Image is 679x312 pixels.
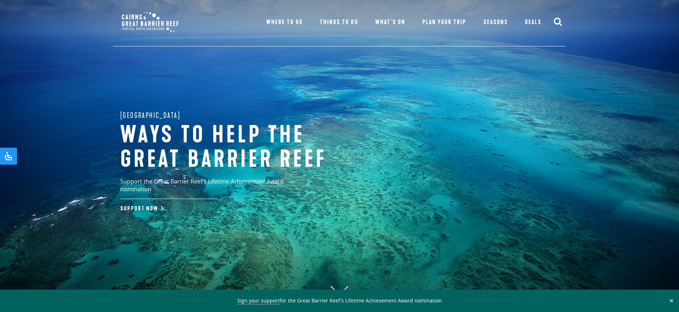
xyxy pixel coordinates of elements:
[525,17,541,28] a: Deals
[237,297,442,305] span: for the Great Barrier Reef’s Lifetime Achievement Award nomination
[120,123,354,172] h1: Ways to help the great barrier reef
[667,297,675,304] button: Close
[4,152,13,160] svg: Open Accessibility Panel
[320,17,358,27] a: Things To Do
[422,17,466,27] a: Plan Your Trip
[120,205,162,212] a: Support Now
[117,7,184,37] img: CGBR-TNQ_dual-logo.svg
[120,109,181,121] span: [GEOGRAPHIC_DATA]
[375,17,405,27] a: What’s On
[120,177,315,199] p: Support the Great Barrier Reef’s Lifetime Achievement Award nomination
[483,17,508,27] a: Seasons
[237,297,280,305] a: Sign your support
[266,17,303,27] a: Where To Go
